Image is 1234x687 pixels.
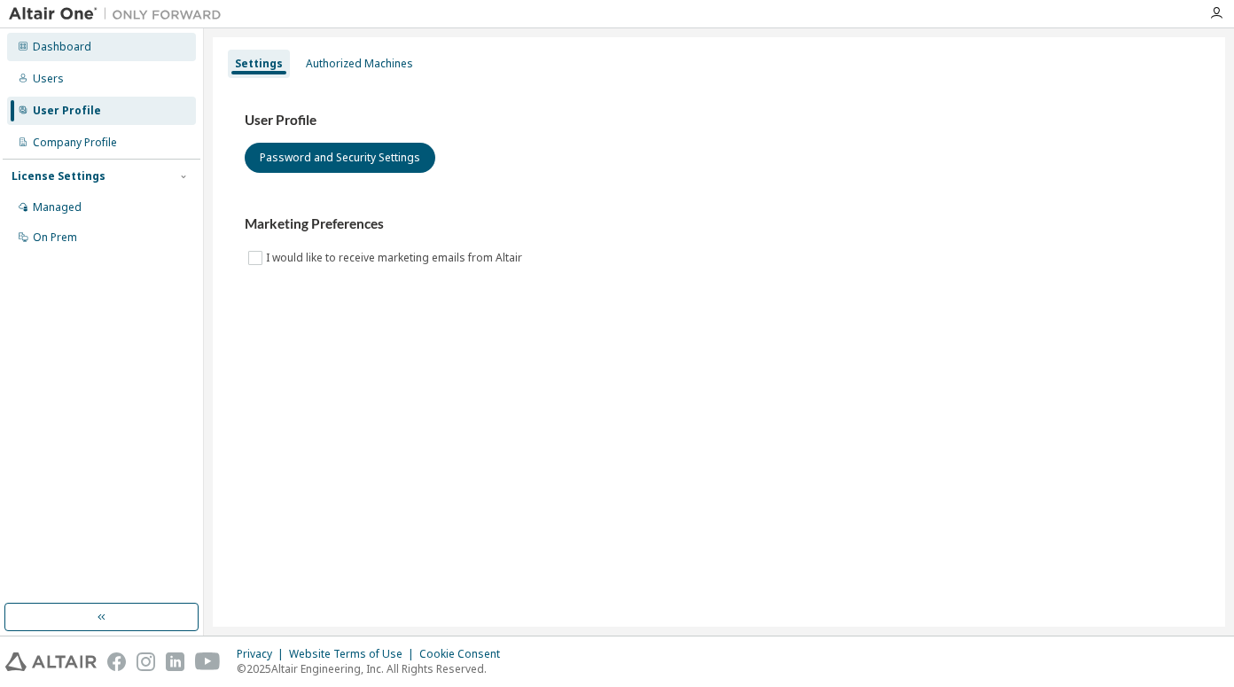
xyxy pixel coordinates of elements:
button: Password and Security Settings [245,143,435,173]
div: Cookie Consent [419,647,511,661]
label: I would like to receive marketing emails from Altair [266,247,526,269]
img: youtube.svg [195,652,221,671]
img: instagram.svg [137,652,155,671]
div: Privacy [237,647,289,661]
h3: Marketing Preferences [245,215,1193,233]
div: Authorized Machines [306,57,413,71]
div: Dashboard [33,40,91,54]
div: User Profile [33,104,101,118]
img: Altair One [9,5,230,23]
div: License Settings [12,169,105,183]
img: facebook.svg [107,652,126,671]
img: linkedin.svg [166,652,184,671]
div: Website Terms of Use [289,647,419,661]
div: On Prem [33,230,77,245]
div: Company Profile [33,136,117,150]
div: Users [33,72,64,86]
h3: User Profile [245,112,1193,129]
div: Settings [235,57,283,71]
div: Managed [33,200,82,215]
p: © 2025 Altair Engineering, Inc. All Rights Reserved. [237,661,511,676]
img: altair_logo.svg [5,652,97,671]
